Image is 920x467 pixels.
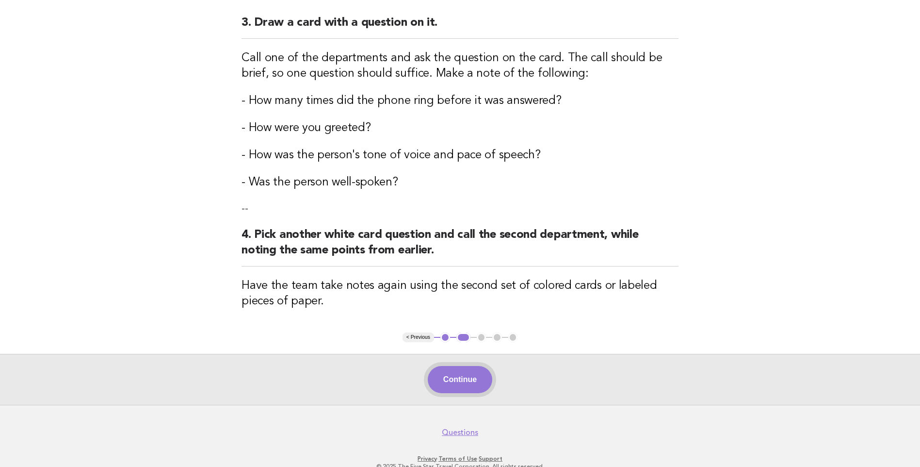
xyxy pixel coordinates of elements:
p: -- [242,202,678,216]
p: · · [163,455,757,463]
h3: - How many times did the phone ring before it was answered? [242,93,678,109]
h3: Have the team take notes again using the second set of colored cards or labeled pieces of paper. [242,278,678,309]
button: Continue [428,366,492,393]
a: Terms of Use [438,455,477,462]
h3: - Was the person well-spoken? [242,175,678,190]
button: < Previous [403,333,434,342]
h3: Call one of the departments and ask the question on the card. The call should be brief, so one qu... [242,50,678,82]
h3: - How were you greeted? [242,120,678,136]
a: Support [479,455,502,462]
a: Questions [442,428,478,437]
a: Privacy [418,455,437,462]
h2: 3. Draw a card with a question on it. [242,15,678,39]
button: 2 [456,333,470,342]
button: 1 [440,333,450,342]
h2: 4. Pick another white card question and call the second department, while noting the same points ... [242,227,678,267]
h3: - How was the person's tone of voice and pace of speech? [242,148,678,163]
